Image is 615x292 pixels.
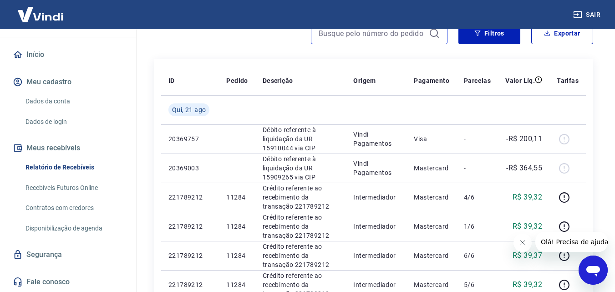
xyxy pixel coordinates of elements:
[22,113,125,131] a: Dados de login
[557,76,579,85] p: Tarifas
[22,199,125,217] a: Contratos com credores
[464,251,491,260] p: 6/6
[414,76,449,85] p: Pagamento
[22,219,125,238] a: Disponibilização de agenda
[168,76,175,85] p: ID
[226,251,248,260] p: 11284
[263,154,339,182] p: Débito referente à liquidação da UR 15909265 via CIP
[168,280,212,289] p: 221789212
[531,22,593,44] button: Exportar
[263,213,339,240] p: Crédito referente ao recebimento da transação 221789212
[11,45,125,65] a: Início
[172,105,206,114] span: Qui, 21 ago
[168,251,212,260] p: 221789212
[22,158,125,177] a: Relatório de Recebíveis
[319,26,425,40] input: Busque pelo número do pedido
[11,245,125,265] a: Segurança
[226,76,248,85] p: Pedido
[464,164,491,173] p: -
[168,164,212,173] p: 20369003
[505,76,535,85] p: Valor Líq.
[168,134,212,143] p: 20369757
[168,222,212,231] p: 221789212
[5,6,76,14] span: Olá! Precisa de ajuda?
[414,251,449,260] p: Mastercard
[353,251,399,260] p: Intermediador
[353,222,399,231] p: Intermediador
[353,280,399,289] p: Intermediador
[226,193,248,202] p: 11284
[513,250,542,261] p: R$ 39,37
[11,0,70,28] img: Vindi
[353,193,399,202] p: Intermediador
[414,164,449,173] p: Mastercard
[414,134,449,143] p: Visa
[22,179,125,197] a: Recebíveis Futuros Online
[464,76,491,85] p: Parcelas
[353,130,399,148] p: Vindi Pagamentos
[11,72,125,92] button: Meu cadastro
[464,193,491,202] p: 4/6
[458,22,520,44] button: Filtros
[11,138,125,158] button: Meus recebíveis
[263,76,293,85] p: Descrição
[513,279,542,290] p: R$ 39,32
[353,76,376,85] p: Origem
[11,272,125,292] a: Fale conosco
[414,222,449,231] p: Mastercard
[535,232,608,252] iframe: Mensagem da empresa
[263,125,339,153] p: Débito referente à liquidação da UR 15910044 via CIP
[353,159,399,177] p: Vindi Pagamentos
[168,193,212,202] p: 221789212
[571,6,604,23] button: Sair
[464,134,491,143] p: -
[263,184,339,211] p: Crédito referente ao recebimento da transação 221789212
[414,193,449,202] p: Mastercard
[464,280,491,289] p: 5/6
[506,133,542,144] p: -R$ 200,11
[226,280,248,289] p: 11284
[414,280,449,289] p: Mastercard
[464,222,491,231] p: 1/6
[263,242,339,269] p: Crédito referente ao recebimento da transação 221789212
[506,163,542,174] p: -R$ 364,55
[513,221,542,232] p: R$ 39,32
[579,256,608,285] iframe: Botão para abrir a janela de mensagens
[513,234,532,252] iframe: Fechar mensagem
[22,92,125,111] a: Dados da conta
[226,222,248,231] p: 11284
[513,192,542,203] p: R$ 39,32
